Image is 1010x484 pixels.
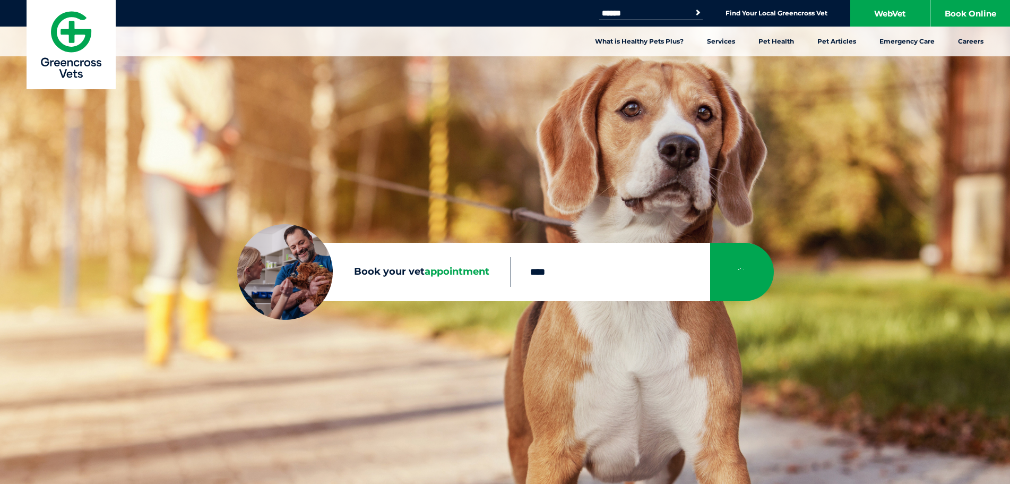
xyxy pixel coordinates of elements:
[868,27,946,56] a: Emergency Care
[806,27,868,56] a: Pet Articles
[726,9,827,18] a: Find Your Local Greencross Vet
[237,264,511,280] label: Book your vet
[425,266,489,277] span: appointment
[946,27,995,56] a: Careers
[583,27,695,56] a: What is Healthy Pets Plus?
[747,27,806,56] a: Pet Health
[695,27,747,56] a: Services
[693,7,703,18] button: Search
